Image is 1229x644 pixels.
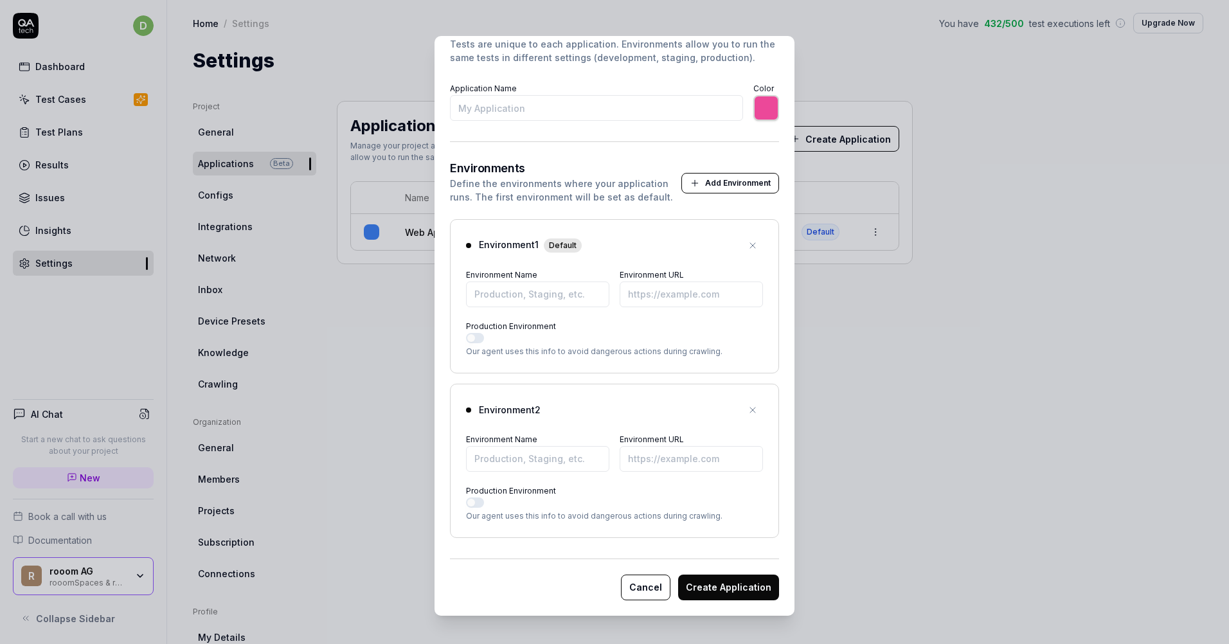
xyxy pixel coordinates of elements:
[450,177,681,204] div: Define the environments where your application runs. The first environment will be set as default.
[466,270,537,280] label: Environment Name
[466,346,763,357] p: Our agent uses this info to avoid dangerous actions during crawling.
[753,84,774,93] label: Color
[450,37,779,64] div: Tests are unique to each application. Environments allow you to run the same tests in different s...
[620,270,684,280] label: Environment URL
[466,321,556,331] label: Production Environment
[466,446,609,472] input: Production, Staging, etc.
[620,446,763,472] input: https://example.com
[466,486,556,496] label: Production Environment
[620,282,763,307] input: https://example.com
[466,510,763,522] p: Our agent uses this info to avoid dangerous actions during crawling.
[450,95,743,121] input: My Application
[450,163,681,174] h3: Environments
[678,575,779,600] button: Create Application
[479,403,541,416] span: Environment 2
[544,238,582,253] span: Default
[466,434,537,444] label: Environment Name
[450,84,517,93] label: Application Name
[621,575,670,600] button: Cancel
[620,434,684,444] label: Environment URL
[681,173,779,193] button: Add Environment
[479,238,582,253] span: Environment 1
[466,282,609,307] input: Production, Staging, etc.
